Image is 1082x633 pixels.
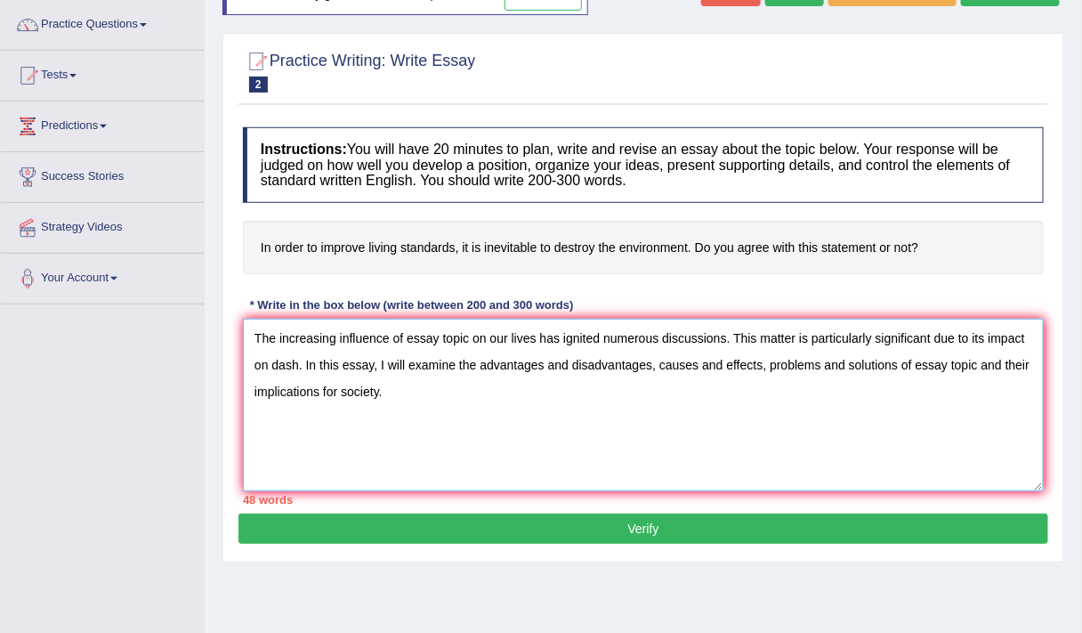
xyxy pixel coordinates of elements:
[243,491,1044,508] div: 48 words
[1,203,204,248] a: Strategy Videos
[243,221,1044,275] h4: In order to improve living standards, it is inevitable to destroy the environment. Do you agree w...
[1,101,204,146] a: Predictions
[243,48,475,93] h2: Practice Writing: Write Essay
[1,254,204,298] a: Your Account
[1,152,204,197] a: Success Stories
[261,142,347,157] b: Instructions:
[249,77,268,93] span: 2
[1,51,204,95] a: Tests
[243,127,1044,203] h4: You will have 20 minutes to plan, write and revise an essay about the topic below. Your response ...
[243,296,580,313] div: * Write in the box below (write between 200 and 300 words)
[238,514,1048,544] button: Verify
